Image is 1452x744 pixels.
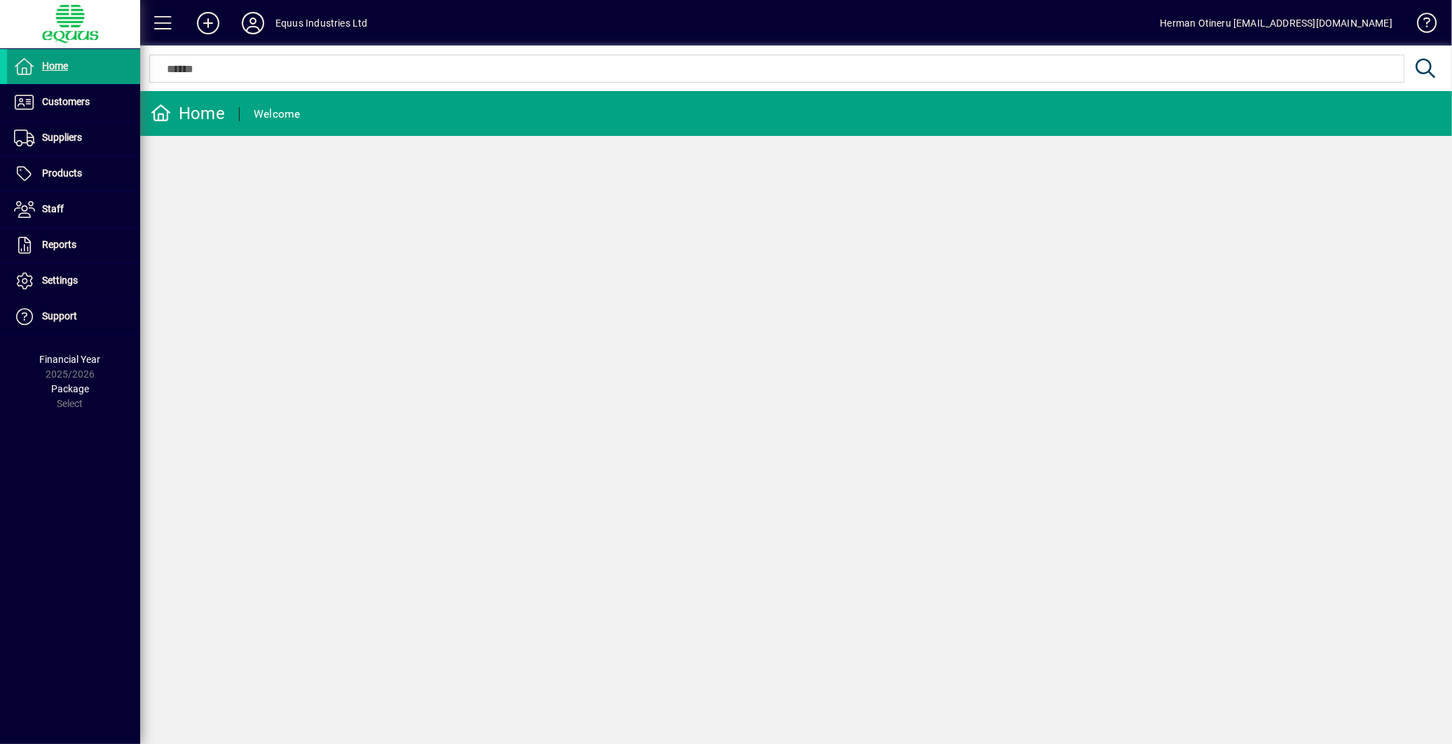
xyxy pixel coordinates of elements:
a: Settings [7,263,140,298]
span: Home [42,60,68,71]
span: Reports [42,239,76,250]
span: Staff [42,203,64,214]
div: Welcome [254,103,301,125]
div: Equus Industries Ltd [275,12,368,34]
span: Support [42,310,77,322]
div: Home [151,102,225,125]
span: Products [42,167,82,179]
a: Products [7,156,140,191]
a: Support [7,299,140,334]
a: Knowledge Base [1406,3,1434,48]
a: Reports [7,228,140,263]
button: Profile [231,11,275,36]
span: Suppliers [42,132,82,143]
span: Package [51,383,89,394]
a: Suppliers [7,120,140,156]
div: Herman Otineru [EMAIL_ADDRESS][DOMAIN_NAME] [1160,12,1392,34]
span: Customers [42,96,90,107]
button: Add [186,11,231,36]
a: Customers [7,85,140,120]
a: Staff [7,192,140,227]
span: Settings [42,275,78,286]
span: Financial Year [40,354,101,365]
